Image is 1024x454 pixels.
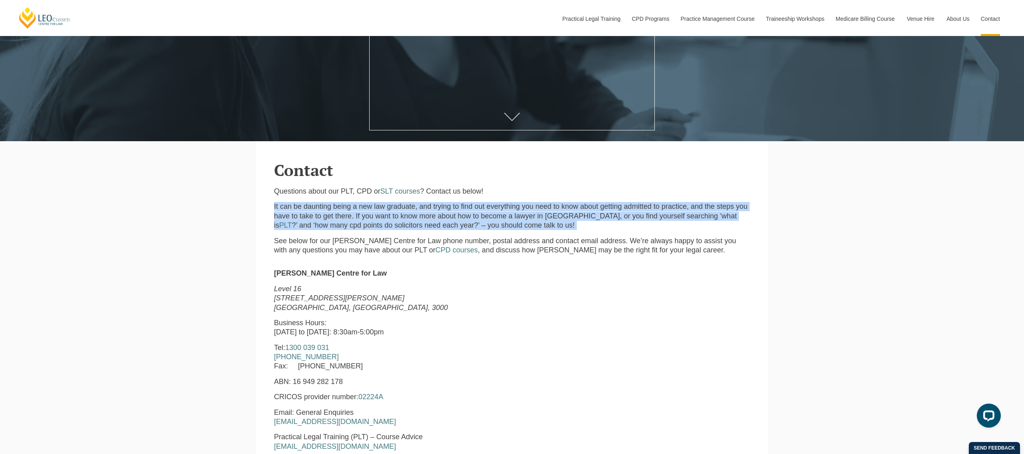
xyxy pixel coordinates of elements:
a: [EMAIL_ADDRESS][DOMAIN_NAME] [274,442,396,450]
em: Level 16 [274,285,301,293]
p: ABN: 16 949 282 178 [274,377,547,386]
a: Practice Management Course [675,2,760,36]
p: It can be daunting being a new law graduate, and trying to find out everything you need to know a... [274,202,750,230]
p: Questions about our PLT, CPD or ? Contact us below! [274,187,750,196]
a: PLT [279,221,292,229]
em: [GEOGRAPHIC_DATA], [GEOGRAPHIC_DATA], 3000 [274,304,448,312]
a: 02224A [358,393,383,401]
a: About Us [940,2,975,36]
a: Venue Hire [901,2,940,36]
a: Traineeship Workshops [760,2,830,36]
iframe: LiveChat chat widget [970,400,1004,434]
a: [PERSON_NAME] Centre for Law [18,6,71,29]
p: See below for our [PERSON_NAME] Centre for Law phone number, postal address and contact email add... [274,236,750,255]
p: CRICOS provider number: [274,392,547,402]
h2: Contact [274,161,750,179]
a: Medicare Billing Course [830,2,901,36]
a: [PHONE_NUMBER] [274,353,339,361]
a: Contact [975,2,1006,36]
p: Practical Legal Training (PLT) – Course Advice [274,432,547,451]
p: Tel: Fax: [PHONE_NUMBER] [274,343,547,371]
strong: [PERSON_NAME] Centre for Law [274,269,387,277]
a: SLT courses [380,187,420,195]
a: Practical Legal Training [556,2,626,36]
a: CPD Programs [626,2,674,36]
p: Email: General Enquiries [274,408,547,427]
em: [STREET_ADDRESS][PERSON_NAME] [274,294,404,302]
a: [EMAIL_ADDRESS][DOMAIN_NAME] [274,418,396,426]
p: Business Hours: [DATE] to [DATE]: 8:30am-5:00pm [274,318,547,337]
a: 1300 039 031 [285,344,329,352]
a: CPD courses [436,246,478,254]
